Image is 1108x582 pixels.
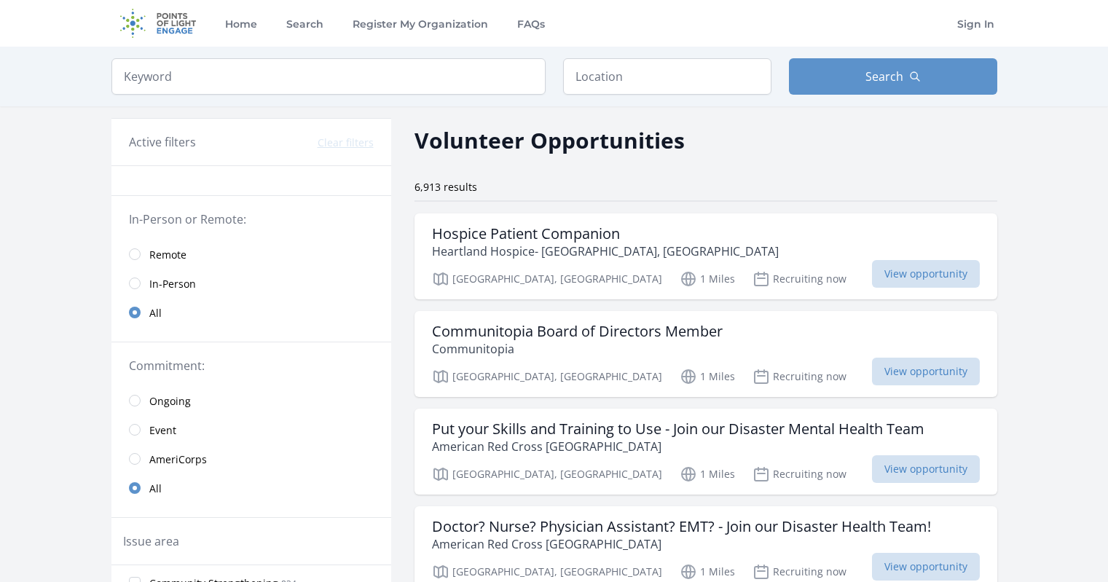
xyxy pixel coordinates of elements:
span: View opportunity [872,455,980,483]
p: 1 Miles [680,465,735,483]
h3: Communitopia Board of Directors Member [432,323,723,340]
a: Communitopia Board of Directors Member Communitopia [GEOGRAPHIC_DATA], [GEOGRAPHIC_DATA] 1 Miles ... [414,311,997,397]
legend: Issue area [123,532,179,550]
a: Remote [111,240,391,269]
legend: In-Person or Remote: [129,211,374,228]
span: 6,913 results [414,180,477,194]
p: [GEOGRAPHIC_DATA], [GEOGRAPHIC_DATA] [432,465,662,483]
legend: Commitment: [129,357,374,374]
span: In-Person [149,277,196,291]
button: Clear filters [318,135,374,150]
h3: Active filters [129,133,196,151]
p: 1 Miles [680,563,735,581]
a: Event [111,415,391,444]
p: [GEOGRAPHIC_DATA], [GEOGRAPHIC_DATA] [432,563,662,581]
span: AmeriCorps [149,452,207,467]
a: All [111,473,391,503]
p: Recruiting now [753,563,846,581]
a: In-Person [111,269,391,298]
p: Recruiting now [753,465,846,483]
span: All [149,306,162,321]
p: American Red Cross [GEOGRAPHIC_DATA] [432,535,931,553]
p: Heartland Hospice- [GEOGRAPHIC_DATA], [GEOGRAPHIC_DATA] [432,243,779,260]
p: Recruiting now [753,270,846,288]
h3: Doctor? Nurse? Physician Assistant? EMT? - Join our Disaster Health Team! [432,518,931,535]
button: Search [789,58,997,95]
p: Recruiting now [753,368,846,385]
span: Search [865,68,903,85]
a: All [111,298,391,327]
p: American Red Cross [GEOGRAPHIC_DATA] [432,438,924,455]
h3: Hospice Patient Companion [432,225,779,243]
p: [GEOGRAPHIC_DATA], [GEOGRAPHIC_DATA] [432,368,662,385]
span: Event [149,423,176,438]
p: 1 Miles [680,368,735,385]
input: Keyword [111,58,546,95]
h2: Volunteer Opportunities [414,124,685,157]
span: View opportunity [872,260,980,288]
span: View opportunity [872,358,980,385]
span: All [149,481,162,496]
span: Remote [149,248,186,262]
p: [GEOGRAPHIC_DATA], [GEOGRAPHIC_DATA] [432,270,662,288]
a: Ongoing [111,386,391,415]
a: Put your Skills and Training to Use - Join our Disaster Mental Health Team American Red Cross [GE... [414,409,997,495]
p: 1 Miles [680,270,735,288]
h3: Put your Skills and Training to Use - Join our Disaster Mental Health Team [432,420,924,438]
p: Communitopia [432,340,723,358]
a: AmeriCorps [111,444,391,473]
input: Location [563,58,771,95]
span: View opportunity [872,553,980,581]
a: Hospice Patient Companion Heartland Hospice- [GEOGRAPHIC_DATA], [GEOGRAPHIC_DATA] [GEOGRAPHIC_DAT... [414,213,997,299]
span: Ongoing [149,394,191,409]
